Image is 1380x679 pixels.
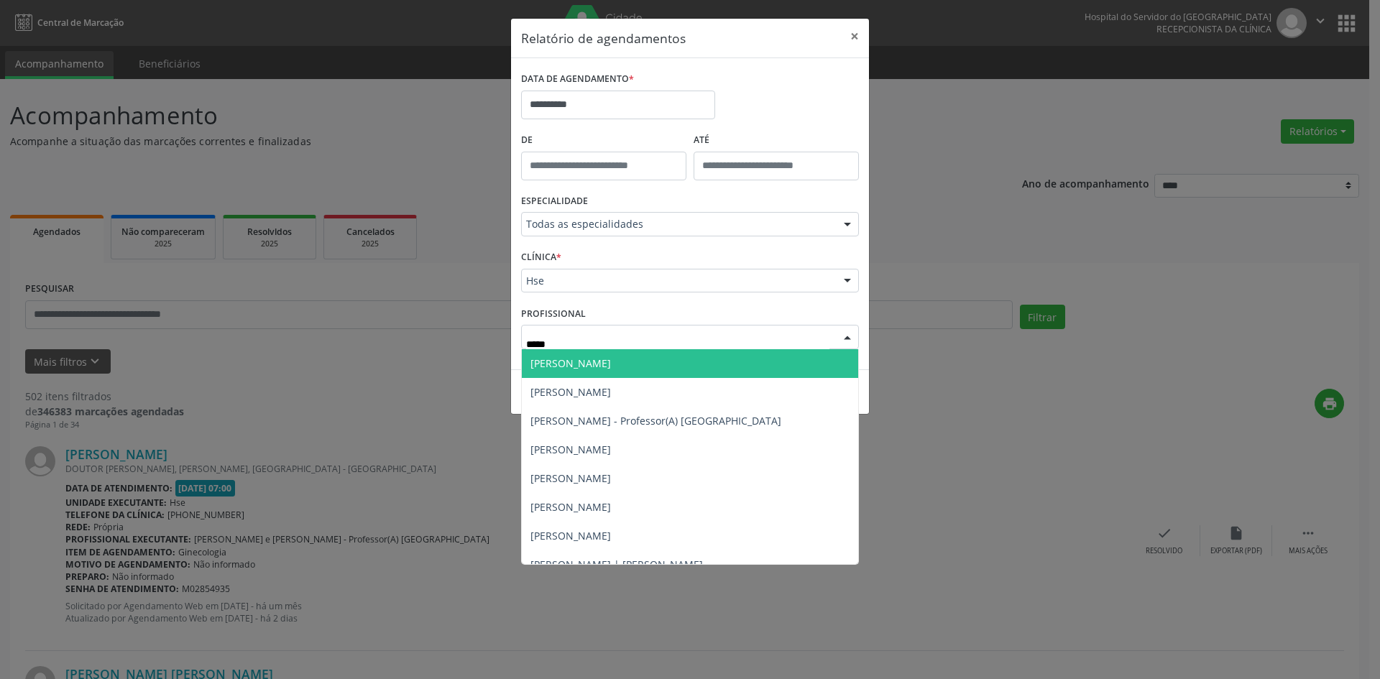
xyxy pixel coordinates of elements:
[521,29,686,47] h5: Relatório de agendamentos
[521,129,686,152] label: De
[530,414,781,428] span: [PERSON_NAME] - Professor(A) [GEOGRAPHIC_DATA]
[840,19,869,54] button: Close
[694,129,859,152] label: ATÉ
[530,356,611,370] span: [PERSON_NAME]
[521,302,586,325] label: PROFISSIONAL
[530,443,611,456] span: [PERSON_NAME]
[521,68,634,91] label: DATA DE AGENDAMENTO
[526,217,829,231] span: Todas as especialidades
[530,529,611,542] span: [PERSON_NAME]
[521,190,588,213] label: ESPECIALIDADE
[530,471,611,485] span: [PERSON_NAME]
[521,246,561,269] label: CLÍNICA
[530,500,611,514] span: [PERSON_NAME]
[530,558,703,571] span: [PERSON_NAME] | [PERSON_NAME]
[530,385,611,399] span: [PERSON_NAME]
[526,274,829,288] span: Hse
